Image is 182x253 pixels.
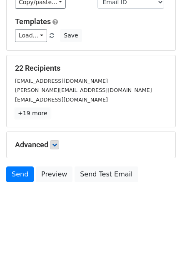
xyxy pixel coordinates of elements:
[36,166,72,182] a: Preview
[15,29,47,42] a: Load...
[15,108,50,119] a: +19 more
[140,213,182,253] iframe: Chat Widget
[15,140,167,149] h5: Advanced
[15,78,108,84] small: [EMAIL_ADDRESS][DOMAIN_NAME]
[15,17,51,26] a: Templates
[60,29,82,42] button: Save
[15,87,152,93] small: [PERSON_NAME][EMAIL_ADDRESS][DOMAIN_NAME]
[6,166,34,182] a: Send
[15,97,108,103] small: [EMAIL_ADDRESS][DOMAIN_NAME]
[75,166,138,182] a: Send Test Email
[15,64,167,73] h5: 22 Recipients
